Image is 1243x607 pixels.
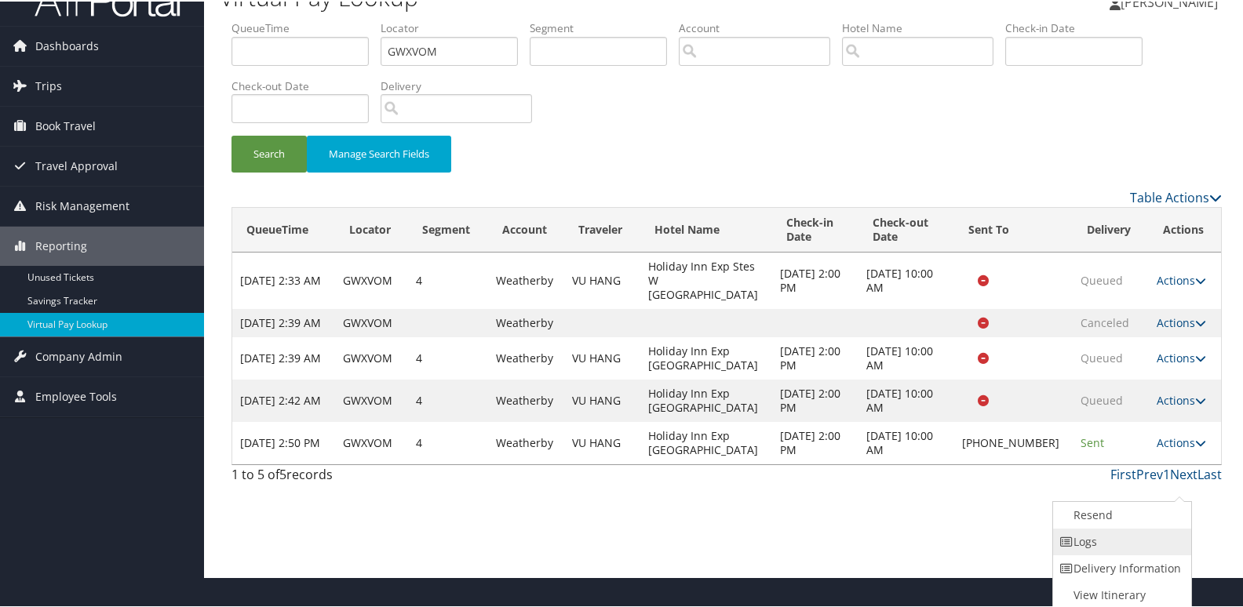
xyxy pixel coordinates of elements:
a: Actions [1157,314,1206,329]
td: [DATE] 2:00 PM [772,420,858,463]
td: GWXVOM [335,251,408,307]
td: 4 [408,378,488,420]
td: GWXVOM [335,307,408,336]
a: Prev [1136,464,1163,482]
td: 4 [408,336,488,378]
td: [DATE] 2:00 PM [772,336,858,378]
a: Delivery Information [1053,554,1187,580]
span: Queued [1081,391,1123,406]
a: Last [1197,464,1222,482]
th: Sent To: activate to sort column ascending [954,206,1073,251]
th: Actions [1149,206,1221,251]
td: VU HANG [564,378,640,420]
label: QueueTime [231,19,381,35]
div: 1 to 5 of records [231,463,461,490]
span: 5 [279,464,286,482]
span: Canceled [1081,314,1129,329]
td: Weatherby [488,307,564,336]
td: [DATE] 2:39 AM [232,307,335,336]
a: Resend [1053,500,1187,527]
span: Company Admin [35,336,122,375]
td: VU HANG [564,336,640,378]
a: Actions [1157,349,1206,364]
td: [DATE] 2:00 PM [772,251,858,307]
a: Actions [1157,391,1206,406]
td: Holiday Inn Exp [GEOGRAPHIC_DATA] [640,336,772,378]
a: Actions [1157,434,1206,449]
td: [PHONE_NUMBER] [954,420,1073,463]
th: QueueTime: activate to sort column ascending [232,206,335,251]
a: First [1110,464,1136,482]
a: Actions [1157,271,1206,286]
td: [DATE] 2:39 AM [232,336,335,378]
span: Queued [1081,271,1123,286]
td: [DATE] 2:42 AM [232,378,335,420]
td: [DATE] 2:00 PM [772,378,858,420]
td: [DATE] 10:00 AM [858,378,955,420]
a: Next [1170,464,1197,482]
a: Logs [1053,527,1187,554]
td: Weatherby [488,336,564,378]
td: [DATE] 10:00 AM [858,420,955,463]
span: Book Travel [35,105,96,144]
span: Dashboards [35,25,99,64]
th: Locator: activate to sort column ascending [335,206,408,251]
label: Locator [381,19,530,35]
th: Hotel Name: activate to sort column ascending [640,206,772,251]
td: VU HANG [564,420,640,463]
label: Hotel Name [842,19,1005,35]
td: Weatherby [488,251,564,307]
span: Queued [1081,349,1123,364]
label: Delivery [381,77,544,93]
th: Segment: activate to sort column ascending [408,206,488,251]
label: Segment [530,19,679,35]
a: Table Actions [1130,187,1222,205]
span: Employee Tools [35,376,117,415]
td: GWXVOM [335,420,408,463]
a: View Itinerary [1053,580,1187,607]
td: Weatherby [488,378,564,420]
td: [DATE] 2:50 PM [232,420,335,463]
td: [DATE] 2:33 AM [232,251,335,307]
span: Reporting [35,225,87,264]
td: 4 [408,251,488,307]
span: Risk Management [35,185,129,224]
td: VU HANG [564,251,640,307]
td: GWXVOM [335,336,408,378]
td: [DATE] 10:00 AM [858,251,955,307]
span: Travel Approval [35,145,118,184]
a: 1 [1163,464,1170,482]
span: Trips [35,65,62,104]
th: Check-in Date: activate to sort column ascending [772,206,858,251]
th: Account: activate to sort column ascending [488,206,564,251]
button: Manage Search Fields [307,134,451,171]
td: 4 [408,420,488,463]
span: Sent [1081,434,1104,449]
th: Check-out Date: activate to sort column ascending [858,206,955,251]
td: Holiday Inn Exp [GEOGRAPHIC_DATA] [640,378,772,420]
td: [DATE] 10:00 AM [858,336,955,378]
label: Account [679,19,842,35]
td: Holiday Inn Exp [GEOGRAPHIC_DATA] [640,420,772,463]
button: Search [231,134,307,171]
label: Check-out Date [231,77,381,93]
th: Traveler: activate to sort column ascending [564,206,640,251]
td: Weatherby [488,420,564,463]
label: Check-in Date [1005,19,1154,35]
th: Delivery: activate to sort column ascending [1073,206,1148,251]
td: Holiday Inn Exp Stes W [GEOGRAPHIC_DATA] [640,251,772,307]
td: GWXVOM [335,378,408,420]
